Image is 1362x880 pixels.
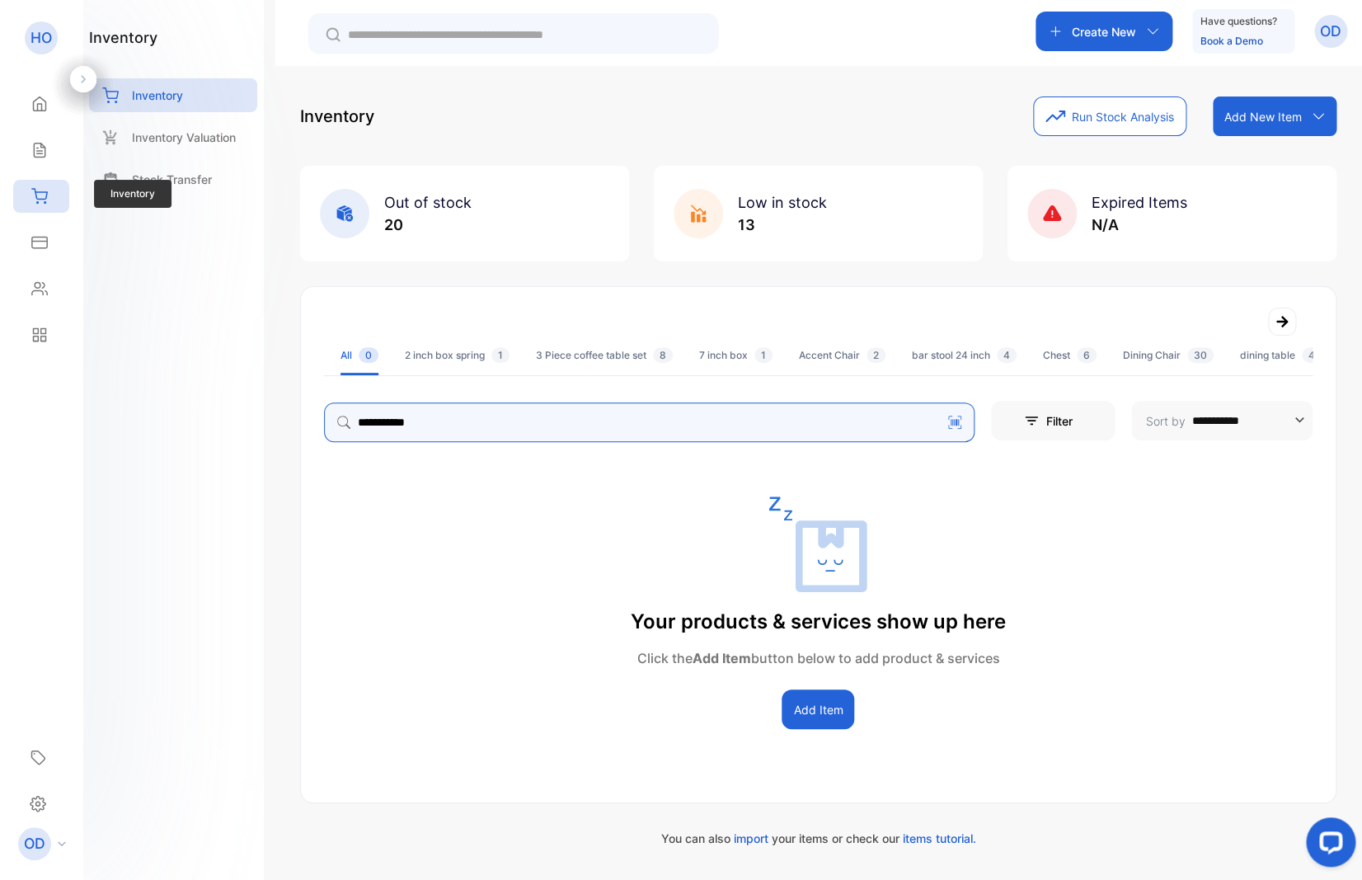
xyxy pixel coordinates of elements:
[89,78,257,112] a: Inventory
[340,348,378,363] div: All
[1033,96,1186,136] button: Run Stock Analysis
[1043,348,1097,363] div: Chest
[536,348,673,363] div: 3 Piece coffee table set
[384,194,472,211] span: Out of stock
[89,162,257,196] a: Stock Transfer
[1200,35,1263,47] a: Book a Demo
[754,347,773,363] span: 1
[782,689,854,729] button: Add Item
[1187,347,1214,363] span: 30
[132,129,236,146] p: Inventory Valuation
[1131,401,1313,440] button: Sort by
[1077,347,1097,363] span: 6
[738,194,827,211] span: Low in stock
[89,26,157,49] h1: inventory
[31,27,52,49] p: HO
[1072,23,1136,40] p: Create New
[867,347,885,363] span: 2
[912,348,1017,363] div: bar stool 24 inch
[132,87,183,104] p: Inventory
[1123,348,1214,363] div: Dining Chair
[631,648,1006,668] p: Click the button below to add product & services
[1200,13,1277,30] p: Have questions?
[902,831,975,845] span: items tutorial.
[997,347,1017,363] span: 4
[692,650,750,666] span: Add Item
[405,348,510,363] div: 2 inch box spring
[1293,811,1362,880] iframe: LiveChat chat widget
[1146,412,1186,430] p: Sort by
[1240,348,1322,363] div: dining table
[631,607,1006,637] p: Your products & services show up here
[1036,12,1172,51] button: Create New
[1224,108,1302,125] p: Add New Item
[738,214,827,236] p: 13
[1092,214,1187,236] p: N/A
[94,180,171,208] span: Inventory
[300,830,1336,847] p: You can also your items or check our
[1092,194,1187,211] span: Expired Items
[132,171,212,188] p: Stock Transfer
[359,347,378,363] span: 0
[491,347,510,363] span: 1
[799,348,885,363] div: Accent Chair
[89,120,257,154] a: Inventory Valuation
[653,347,673,363] span: 8
[1314,12,1347,51] button: OD
[733,831,768,845] span: import
[699,348,773,363] div: 7 inch box
[300,104,374,129] p: Inventory
[384,214,472,236] p: 20
[1320,21,1341,42] p: OD
[768,495,867,594] img: empty state
[1302,347,1322,363] span: 4
[24,833,45,854] p: OD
